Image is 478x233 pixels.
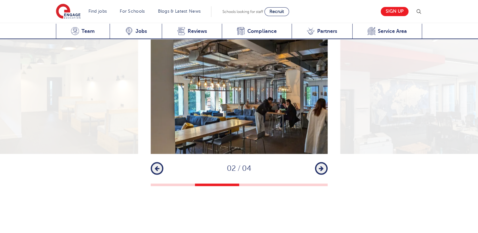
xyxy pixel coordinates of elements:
span: Team [82,28,95,34]
a: Team [56,24,110,39]
span: Service Area [378,28,407,34]
span: Reviews [188,28,207,34]
span: 02 [227,164,236,172]
a: Reviews [162,24,222,39]
img: Engage Education [56,4,81,20]
span: Compliance [247,28,276,34]
a: Jobs [110,24,162,39]
a: Recruit [264,7,289,16]
span: Partners [317,28,337,34]
span: Jobs [136,28,147,34]
a: Blogs & Latest News [158,9,201,14]
a: Service Area [352,24,422,39]
span: Recruit [269,9,284,14]
button: 4 of 4 [283,183,328,186]
a: Compliance [222,24,292,39]
span: Schools looking for staff [222,9,263,14]
button: 3 of 4 [239,183,283,186]
a: Sign up [381,7,408,16]
span: 04 [242,164,251,172]
a: For Schools [120,9,145,14]
a: Find jobs [88,9,107,14]
button: 1 of 4 [151,183,195,186]
a: Partners [292,24,352,39]
span: / [236,164,242,172]
button: 2 of 4 [195,183,239,186]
